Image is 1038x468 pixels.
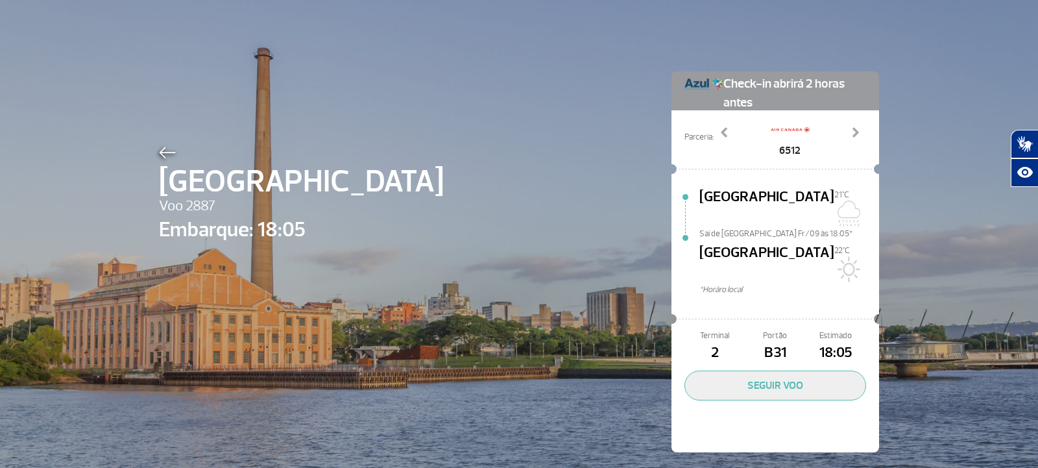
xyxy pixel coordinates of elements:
[1011,130,1038,158] button: Abrir tradutor de língua de sinais.
[806,330,866,342] span: Estimado
[1011,130,1038,187] div: Plugin de acessibilidade da Hand Talk.
[684,371,866,400] button: SEGUIR VOO
[159,214,444,245] span: Embarque: 18:05
[699,228,879,237] span: Sai de [GEOGRAPHIC_DATA] Fr/09 às 18:05*
[745,330,805,342] span: Portão
[699,284,879,296] span: *Horáro local
[684,342,745,364] span: 2
[684,131,714,143] span: Parceria:
[834,245,850,256] span: 22°C
[159,195,444,217] span: Voo 2887
[159,158,444,205] span: [GEOGRAPHIC_DATA]
[834,256,860,282] img: Sol
[699,186,834,228] span: [GEOGRAPHIC_DATA]
[1011,158,1038,187] button: Abrir recursos assistivos.
[834,201,860,227] img: Chuvoso
[723,71,866,112] span: Check-in abrirá 2 horas antes
[771,143,810,158] span: 6512
[684,330,745,342] span: Terminal
[745,342,805,364] span: B31
[806,342,866,364] span: 18:05
[834,190,849,200] span: 21°C
[699,242,834,284] span: [GEOGRAPHIC_DATA]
